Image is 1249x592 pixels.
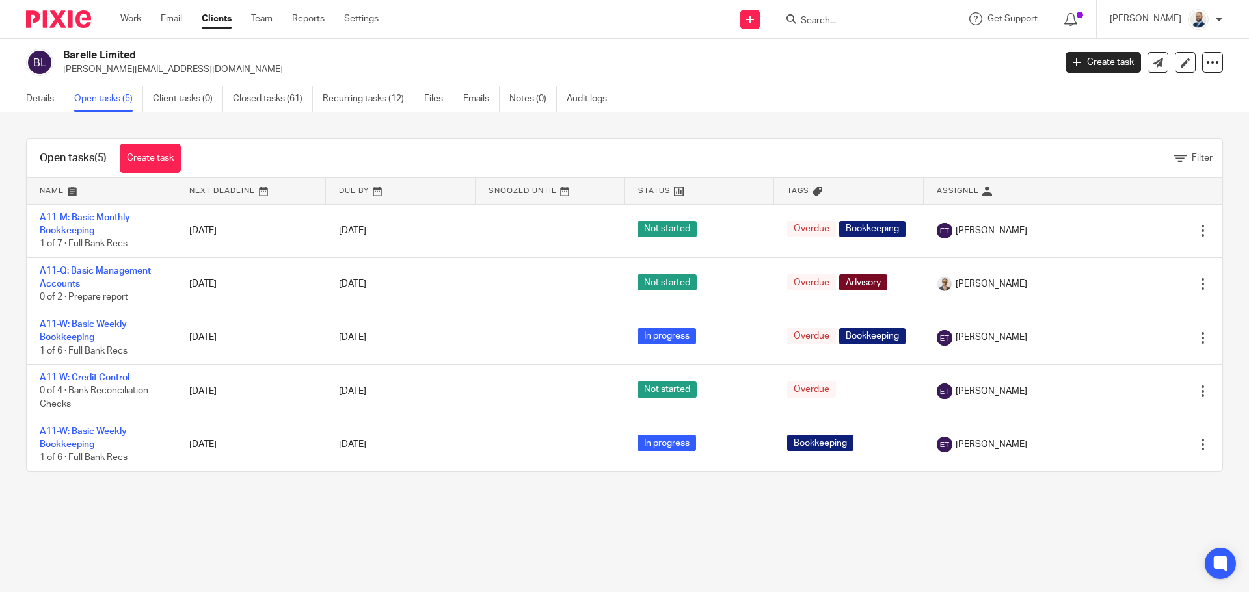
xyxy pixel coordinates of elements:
img: Pixie [26,10,91,28]
img: svg%3E [937,437,952,452]
span: [PERSON_NAME] [956,331,1027,344]
a: Recurring tasks (12) [323,86,414,112]
img: Mark%20LI%20profiler.png [1188,9,1209,30]
span: Bookkeeping [839,221,906,237]
img: svg%3E [937,223,952,238]
td: [DATE] [176,257,326,311]
span: [DATE] [339,226,366,235]
span: [DATE] [339,440,366,449]
h1: Open tasks [40,151,107,165]
td: [DATE] [176,418,326,471]
span: 1 of 7 · Full Bank Recs [40,239,128,248]
span: [PERSON_NAME] [956,277,1027,290]
td: [DATE] [176,365,326,418]
span: Overdue [787,381,836,398]
span: Bookkeeping [839,328,906,344]
span: [DATE] [339,387,366,396]
a: Client tasks (0) [153,86,223,112]
span: Status [638,187,671,194]
a: Clients [202,12,232,25]
span: Not started [638,381,697,398]
a: Create task [1066,52,1141,73]
span: [DATE] [339,333,366,342]
span: 1 of 6 · Full Bank Recs [40,346,128,355]
a: A11-W: Basic Weekly Bookkeeping [40,320,127,342]
a: Email [161,12,182,25]
span: Get Support [987,14,1038,23]
span: 0 of 4 · Bank Reconciliation Checks [40,387,148,409]
a: Files [424,86,453,112]
a: Reports [292,12,325,25]
a: A11-W: Basic Weekly Bookkeeping [40,427,127,449]
a: Closed tasks (61) [233,86,313,112]
span: 1 of 6 · Full Bank Recs [40,453,128,462]
a: Open tasks (5) [74,86,143,112]
a: Notes (0) [509,86,557,112]
a: A11-M: Basic Monthly Bookkeeping [40,213,130,235]
img: svg%3E [937,330,952,346]
img: svg%3E [26,49,53,76]
p: [PERSON_NAME][EMAIL_ADDRESS][DOMAIN_NAME] [63,63,1046,76]
a: Audit logs [567,86,617,112]
p: [PERSON_NAME] [1110,12,1181,25]
span: (5) [94,153,107,163]
span: Overdue [787,274,836,290]
span: Overdue [787,221,836,237]
a: Team [251,12,273,25]
span: Filter [1192,153,1213,162]
a: A11-W: Credit Control [40,373,129,382]
a: Settings [344,12,379,25]
a: A11-Q: Basic Management Accounts [40,266,151,289]
span: 0 of 2 · Prepare report [40,293,128,302]
span: Advisory [839,274,887,290]
img: svg%3E [937,383,952,399]
span: Tags [787,187,809,194]
span: Not started [638,274,697,290]
span: [PERSON_NAME] [956,224,1027,237]
span: [PERSON_NAME] [956,385,1027,398]
a: Work [120,12,141,25]
span: [PERSON_NAME] [956,438,1027,451]
span: Overdue [787,328,836,344]
a: Create task [120,144,181,173]
img: Mark%20LI%20profiler%20(1).png [937,276,952,292]
a: Details [26,86,64,112]
span: Not started [638,221,697,237]
span: [DATE] [339,279,366,289]
h2: Barelle Limited [63,49,850,62]
td: [DATE] [176,311,326,364]
span: In progress [638,435,696,451]
a: Emails [463,86,500,112]
span: Bookkeeping [787,435,853,451]
span: Snoozed Until [489,187,557,194]
input: Search [799,16,917,27]
span: In progress [638,328,696,344]
td: [DATE] [176,204,326,257]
